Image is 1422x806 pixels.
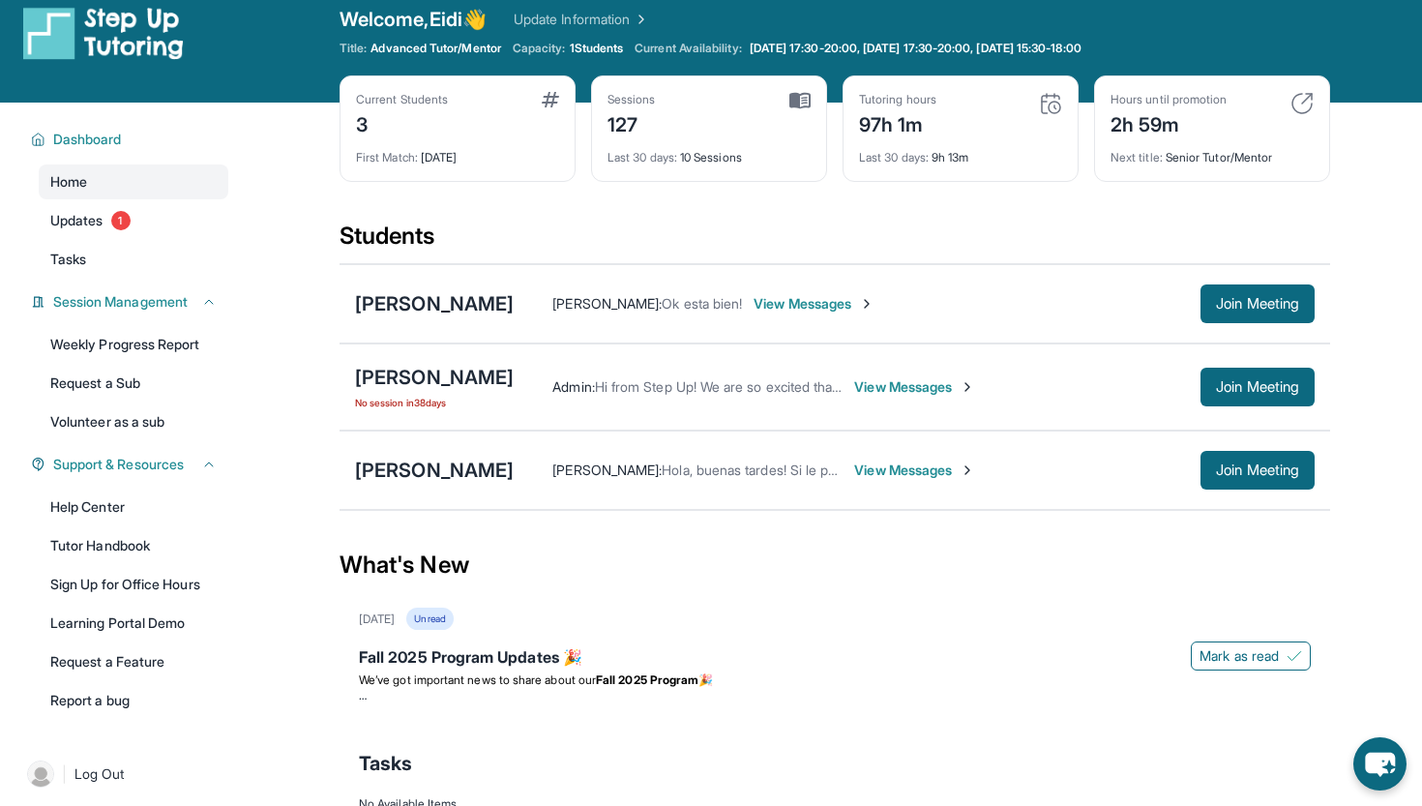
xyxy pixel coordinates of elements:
span: Join Meeting [1216,464,1299,476]
img: Mark as read [1287,648,1302,664]
img: card [1290,92,1314,115]
img: card [789,92,811,109]
span: Support & Resources [53,455,184,474]
a: Updates1 [39,203,228,238]
button: Join Meeting [1200,284,1315,323]
a: Sign Up for Office Hours [39,567,228,602]
span: Ok esta bien! [662,295,742,312]
span: Title: [340,41,367,56]
span: 1 Students [570,41,624,56]
span: Welcome, Eidi 👋 [340,6,487,33]
span: [PERSON_NAME] : [552,295,662,312]
span: Next title : [1111,150,1163,164]
span: Join Meeting [1216,381,1299,393]
div: Unread [406,608,453,630]
span: Dashboard [53,130,122,149]
button: Join Meeting [1200,451,1315,490]
button: chat-button [1353,737,1407,791]
a: Tutor Handbook [39,528,228,563]
span: View Messages [854,377,975,397]
a: Volunteer as a sub [39,404,228,439]
div: 9h 13m [859,138,1062,165]
span: [PERSON_NAME] : [552,462,662,478]
span: View Messages [854,461,975,480]
img: user-img [27,761,54,788]
span: [DATE] 17:30-20:00, [DATE] 17:30-20:00, [DATE] 15:30-18:00 [750,41,1081,56]
span: Mark as read [1200,646,1279,666]
button: Dashboard [45,130,217,149]
div: [PERSON_NAME] [355,290,514,317]
a: Request a Feature [39,644,228,679]
a: [DATE] 17:30-20:00, [DATE] 17:30-20:00, [DATE] 15:30-18:00 [746,41,1085,56]
button: Support & Resources [45,455,217,474]
span: View Messages [754,294,874,313]
span: Last 30 days : [859,150,929,164]
img: Chevron-Right [960,379,975,395]
span: First Match : [356,150,418,164]
a: Learning Portal Demo [39,606,228,641]
div: 2h 59m [1111,107,1227,138]
div: [PERSON_NAME] [355,457,514,484]
img: Chevron Right [630,10,649,29]
a: |Log Out [19,753,228,795]
span: Hola, buenas tardes! Si le puedo ayudar con su tarea. No te preocupes, no es molestia! [662,462,1192,478]
img: logo [23,6,184,60]
div: [DATE] [359,612,395,627]
img: Chevron-Right [859,296,874,312]
span: Capacity: [513,41,566,56]
span: Session Management [53,292,188,312]
div: Senior Tutor/Mentor [1111,138,1314,165]
span: Last 30 days : [607,150,677,164]
a: Report a bug [39,683,228,718]
div: [DATE] [356,138,559,165]
span: No session in 38 days [355,395,514,410]
span: Updates [50,211,104,230]
div: 3 [356,107,448,138]
button: Join Meeting [1200,368,1315,406]
span: Admin : [552,378,594,395]
div: Hours until promotion [1111,92,1227,107]
a: Weekly Progress Report [39,327,228,362]
button: Mark as read [1191,642,1311,671]
div: 127 [607,107,656,138]
div: What's New [340,522,1330,608]
div: Sessions [607,92,656,107]
span: Home [50,172,87,192]
div: 97h 1m [859,107,936,138]
span: Tasks [50,250,86,269]
span: Join Meeting [1216,298,1299,310]
span: | [62,762,67,786]
a: Tasks [39,242,228,277]
a: Update Information [514,10,649,29]
img: card [1039,92,1062,115]
div: Fall 2025 Program Updates 🎉 [359,645,1311,672]
a: Home [39,164,228,199]
div: 10 Sessions [607,138,811,165]
span: Log Out [74,764,125,784]
img: Chevron-Right [960,463,975,478]
div: Students [340,221,1330,263]
div: Current Students [356,92,448,107]
strong: Fall 2025 Program [596,672,698,687]
span: 🎉 [698,672,713,687]
span: We’ve got important news to share about our [359,672,596,687]
span: Current Availability: [635,41,741,56]
a: Help Center [39,490,228,524]
img: card [542,92,559,107]
span: 1 [111,211,131,230]
span: Tasks [359,750,412,777]
a: Request a Sub [39,366,228,401]
div: [PERSON_NAME] [355,364,514,391]
div: Tutoring hours [859,92,936,107]
button: Session Management [45,292,217,312]
span: Advanced Tutor/Mentor [370,41,500,56]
